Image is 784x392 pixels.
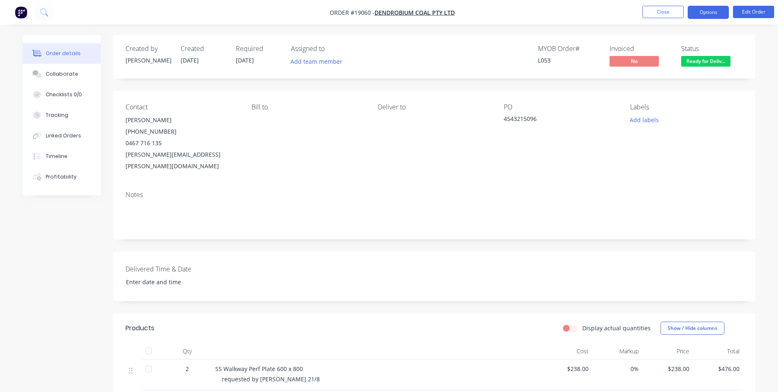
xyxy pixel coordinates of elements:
[375,9,455,16] a: Dendrobium Coal Pty Ltd
[330,9,375,16] span: Order #19060 -
[538,45,600,53] div: MYOB Order #
[23,146,101,167] button: Timeline
[46,132,81,139] div: Linked Orders
[681,56,730,66] span: Ready for Deliv...
[23,84,101,105] button: Checklists 0/0
[625,114,663,125] button: Add labels
[120,276,223,288] input: Enter date and time
[595,364,639,373] span: 0%
[642,343,693,360] div: Price
[46,91,82,98] div: Checklists 0/0
[126,56,171,65] div: [PERSON_NAME]
[181,45,226,53] div: Created
[15,6,27,19] img: Factory
[46,111,68,119] div: Tracking
[504,114,607,126] div: 4543215096
[681,56,730,68] button: Ready for Deliv...
[163,343,212,360] div: Qty
[23,43,101,64] button: Order details
[126,114,238,126] div: [PERSON_NAME]
[126,114,238,172] div: [PERSON_NAME][PHONE_NUMBER]0467 716 135[PERSON_NAME][EMAIL_ADDRESS][PERSON_NAME][DOMAIN_NAME]
[610,45,671,53] div: Invoiced
[222,375,320,383] span: requested by [PERSON_NAME] 21/8
[592,343,642,360] div: Markup
[582,324,651,332] label: Display actual quantities
[181,56,199,64] span: [DATE]
[645,364,689,373] span: $238.00
[126,191,743,199] div: Notes
[126,126,238,137] div: [PHONE_NUMBER]
[688,6,729,19] button: Options
[696,364,740,373] span: $476.00
[126,264,228,274] label: Delivered Time & Date
[46,173,77,181] div: Profitability
[504,103,616,111] div: PO
[46,153,67,160] div: Timeline
[236,56,254,64] span: [DATE]
[642,6,684,18] button: Close
[286,56,347,67] button: Add team member
[693,343,743,360] div: Total
[538,56,600,65] div: L053
[23,125,101,146] button: Linked Orders
[23,105,101,125] button: Tracking
[733,6,774,18] button: Edit Order
[46,70,78,78] div: Collaborate
[610,56,659,66] span: No
[23,167,101,187] button: Profitability
[236,45,281,53] div: Required
[251,103,364,111] div: Bill to
[186,364,189,373] span: 2
[544,364,589,373] span: $238.00
[541,343,592,360] div: Cost
[126,323,154,333] div: Products
[126,137,238,149] div: 0467 716 135
[681,45,743,53] div: Status
[661,322,724,335] button: Show / Hide columns
[23,64,101,84] button: Collaborate
[630,103,743,111] div: Labels
[291,45,373,53] div: Assigned to
[46,50,81,57] div: Order details
[291,56,347,67] button: Add team member
[378,103,491,111] div: Deliver to
[215,365,303,373] span: SS Walkway Perf Plate 600 x 800
[126,149,238,172] div: [PERSON_NAME][EMAIL_ADDRESS][PERSON_NAME][DOMAIN_NAME]
[126,45,171,53] div: Created by
[126,103,238,111] div: Contact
